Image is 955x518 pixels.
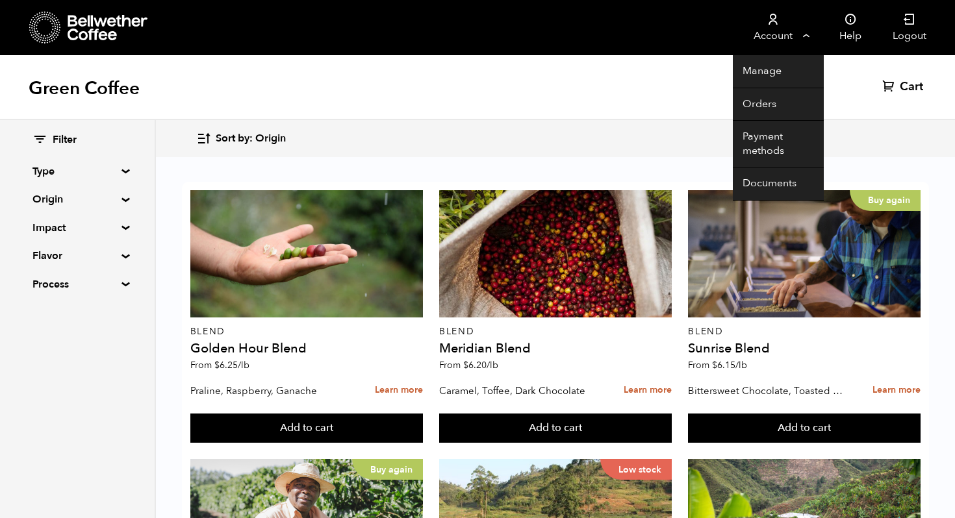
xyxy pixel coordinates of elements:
[190,327,423,336] p: Blend
[688,381,847,401] p: Bittersweet Chocolate, Toasted Marshmallow, Candied Orange, Praline
[733,88,824,121] a: Orders
[32,220,122,236] summary: Impact
[32,191,122,207] summary: Origin
[872,376,921,404] a: Learn more
[733,121,824,167] a: Payment methods
[487,359,498,371] span: /lb
[688,359,747,371] span: From
[712,359,717,371] span: $
[624,376,672,404] a: Learn more
[600,459,672,480] p: Low stock
[238,359,249,371] span: /lb
[439,413,672,443] button: Add to cart
[463,359,498,371] bdi: 6.20
[733,55,824,88] a: Manage
[32,164,122,179] summary: Type
[712,359,747,371] bdi: 6.15
[190,359,249,371] span: From
[216,132,286,146] span: Sort by: Origin
[352,459,423,480] p: Buy again
[733,167,824,201] a: Documents
[29,77,140,100] h1: Green Coffee
[688,342,921,355] h4: Sunrise Blend
[463,359,468,371] span: $
[735,359,747,371] span: /lb
[375,376,423,404] a: Learn more
[850,190,921,211] p: Buy again
[439,359,498,371] span: From
[439,327,672,336] p: Blend
[688,327,921,336] p: Blend
[190,413,423,443] button: Add to cart
[214,359,249,371] bdi: 6.25
[196,123,286,154] button: Sort by: Origin
[900,79,923,95] span: Cart
[190,342,423,355] h4: Golden Hour Blend
[53,133,77,147] span: Filter
[32,248,122,264] summary: Flavor
[214,359,220,371] span: $
[439,342,672,355] h4: Meridian Blend
[688,413,921,443] button: Add to cart
[32,277,122,292] summary: Process
[190,381,349,401] p: Praline, Raspberry, Ganache
[882,79,926,95] a: Cart
[439,381,598,401] p: Caramel, Toffee, Dark Chocolate
[688,190,921,317] a: Buy again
